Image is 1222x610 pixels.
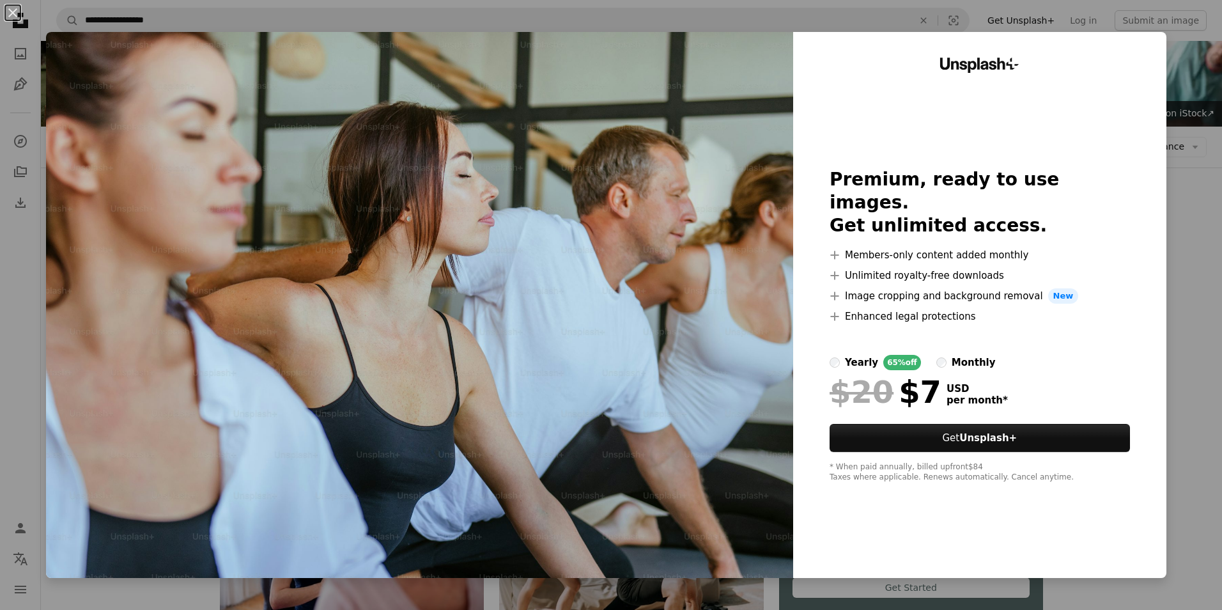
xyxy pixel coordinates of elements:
[959,432,1017,444] strong: Unsplash+
[845,355,878,370] div: yearly
[830,247,1130,263] li: Members-only content added monthly
[830,168,1130,237] h2: Premium, ready to use images. Get unlimited access.
[830,357,840,368] input: yearly65%off
[936,357,947,368] input: monthly
[1048,288,1079,304] span: New
[830,424,1130,452] button: GetUnsplash+
[830,288,1130,304] li: Image cropping and background removal
[883,355,921,370] div: 65% off
[947,395,1008,406] span: per month *
[830,309,1130,324] li: Enhanced legal protections
[830,375,893,409] span: $20
[830,375,941,409] div: $7
[830,462,1130,483] div: * When paid annually, billed upfront $84 Taxes where applicable. Renews automatically. Cancel any...
[947,383,1008,395] span: USD
[952,355,996,370] div: monthly
[830,268,1130,283] li: Unlimited royalty-free downloads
